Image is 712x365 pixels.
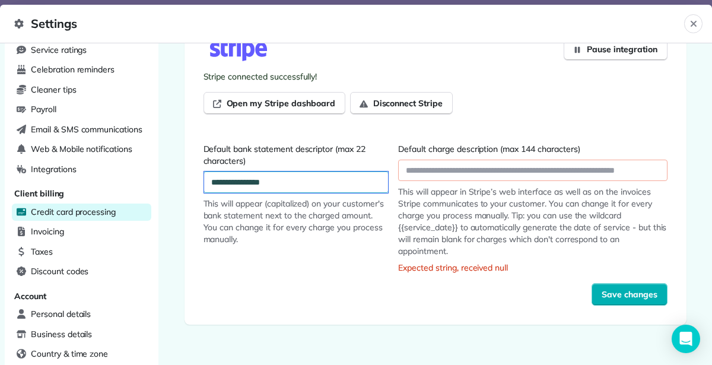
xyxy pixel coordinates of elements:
[12,121,151,139] a: Email & SMS communications
[31,206,116,218] span: Credit card processing
[12,42,151,59] a: Service ratings
[31,348,108,360] span: Country & time zone
[31,308,91,320] span: Personal details
[31,328,92,340] span: Business details
[398,262,667,274] span: Expected string, received null
[31,143,132,155] span: Web & Mobile notifications
[31,265,88,277] span: Discount codes
[204,143,389,167] label: Default bank statement descriptor (max 22 characters)
[204,198,389,245] span: This will appear (capitalized) on your customer's bank statement next to the charged amount. You ...
[587,43,657,55] span: Pause integration
[373,97,443,109] span: Disconnect Stripe
[31,64,115,75] span: Celebration reminders
[672,325,700,353] div: Open Intercom Messenger
[12,204,151,221] a: Credit card processing
[204,37,274,61] img: Stripe
[31,84,77,96] span: Cleaner tips
[204,92,345,115] a: Open my Stripe dashboard
[12,326,151,344] a: Business details
[204,71,667,82] p: Stripe connected successfully!
[12,161,151,179] a: Integrations
[31,123,142,135] span: Email & SMS communications
[31,226,64,237] span: Invoicing
[12,223,151,241] a: Invoicing
[14,188,64,199] span: Client billing
[31,44,87,56] span: Service ratings
[564,38,667,61] button: Pause integration
[12,61,151,79] a: Celebration reminders
[31,163,77,175] span: Integrations
[592,283,667,306] button: Save changes
[12,345,151,363] a: Country & time zone
[14,291,46,301] span: Account
[31,103,56,115] span: Payroll
[14,14,684,33] span: Settings
[12,81,151,99] a: Cleaner tips
[350,92,453,115] button: Disconnect Stripe
[227,97,335,109] span: Open my Stripe dashboard
[31,246,53,258] span: Taxes
[602,288,657,300] span: Save changes
[12,101,151,119] a: Payroll
[12,243,151,261] a: Taxes
[398,186,667,257] span: This will appear in Stripe’s web interface as well as on the invoices Stripe communicates to your...
[684,14,703,33] button: Close
[12,141,151,158] a: Web & Mobile notifications
[12,306,151,323] a: Personal details
[12,263,151,281] a: Discount codes
[398,143,667,155] label: Default charge description (max 144 characters)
